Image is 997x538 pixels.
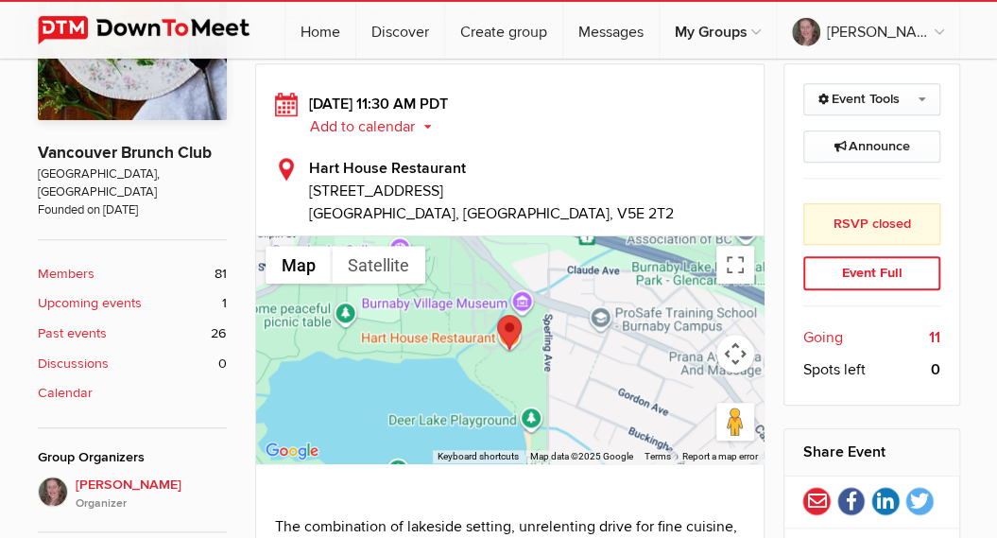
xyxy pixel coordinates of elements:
[38,383,227,404] a: Calendar
[833,216,910,232] b: RSVP closed
[38,264,227,285] a: Members 81
[285,2,355,59] a: Home
[716,246,754,284] button: Toggle fullscreen view
[38,143,212,163] a: Vancouver Brunch Club
[931,358,940,381] b: 0
[803,358,866,381] span: Spots left
[803,326,843,349] span: Going
[356,2,444,59] a: Discover
[38,16,279,44] img: DownToMeet
[266,246,332,284] button: Show street map
[332,246,425,284] button: Show satellite imagery
[309,118,446,135] button: Add to calendar
[803,256,940,290] div: Event Full
[834,138,909,154] span: Announce
[38,165,227,202] span: [GEOGRAPHIC_DATA], [GEOGRAPHIC_DATA]
[38,323,107,344] b: Past events
[218,354,227,374] span: 0
[211,323,227,344] span: 26
[682,451,758,461] a: Report a map error
[309,204,674,223] span: [GEOGRAPHIC_DATA], [GEOGRAPHIC_DATA], V5E 2T2
[275,93,746,138] div: [DATE] 11:30 AM PDT
[38,264,95,285] b: Members
[76,475,227,512] span: [PERSON_NAME]
[803,429,940,475] h2: Share Event
[261,439,323,463] img: Google
[38,293,227,314] a: Upcoming events 1
[660,2,776,59] a: My Groups
[803,83,940,115] a: Event Tools
[445,2,562,59] a: Create group
[38,323,227,344] a: Past events 26
[38,354,227,374] a: Discussions 0
[222,293,227,314] span: 1
[716,403,754,441] button: Drag Pegman onto the map to open Street View
[38,477,68,507] img: vicki sawyer
[530,451,633,461] span: Map data ©2025 Google
[38,354,109,374] b: Discussions
[716,335,754,373] button: Map camera controls
[261,439,323,463] a: Open this area in Google Maps (opens a new window)
[38,477,227,512] a: [PERSON_NAME]Organizer
[309,180,746,202] span: [STREET_ADDRESS]
[215,264,227,285] span: 81
[309,159,466,178] b: Hart House Restaurant
[929,326,940,349] b: 11
[803,130,940,163] a: Announce
[438,450,519,463] button: Keyboard shortcuts
[38,447,227,468] div: Group Organizers
[645,451,671,461] a: Terms
[38,293,142,314] b: Upcoming events
[777,2,959,59] a: [PERSON_NAME]
[38,201,227,219] span: Founded on [DATE]
[76,495,227,512] i: Organizer
[563,2,659,59] a: Messages
[38,383,93,404] b: Calendar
